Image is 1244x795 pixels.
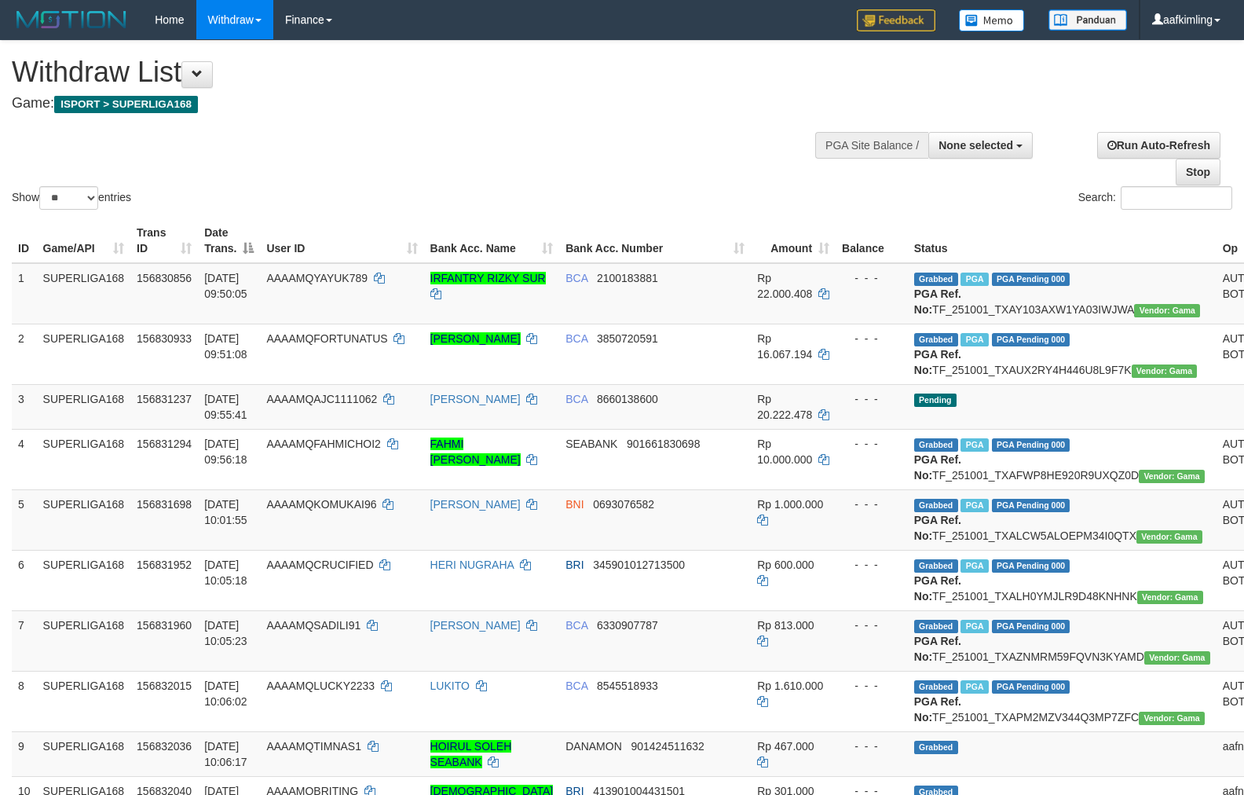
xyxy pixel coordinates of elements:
[12,429,37,489] td: 4
[137,680,192,692] span: 156832015
[992,559,1070,573] span: PGA Pending
[12,610,37,671] td: 7
[597,332,658,345] span: Copy 3850720591 to clipboard
[908,550,1217,610] td: TF_251001_TXALH0YMJLR9D48KNHNK
[266,619,360,632] span: AAAAMQSADILI91
[842,331,902,346] div: - - -
[565,498,584,511] span: BNI
[960,680,988,694] span: Marked by aafsoycanthlai
[39,186,98,210] select: Showentries
[565,332,587,345] span: BCA
[12,384,37,429] td: 3
[12,324,37,384] td: 2
[914,635,961,663] b: PGA Ref. No:
[565,438,617,450] span: SEABANK
[430,680,470,692] a: LUKITO
[914,741,958,754] span: Grabbed
[960,620,988,633] span: Marked by aafsoycanthlai
[597,619,658,632] span: Copy 6330907787 to clipboard
[914,288,961,316] b: PGA Ref. No:
[430,438,521,466] a: FAHMI [PERSON_NAME]
[1121,186,1232,210] input: Search:
[137,740,192,753] span: 156832036
[37,550,131,610] td: SUPERLIGA168
[842,738,902,754] div: - - -
[37,489,131,550] td: SUPERLIGA168
[757,438,812,466] span: Rp 10.000.000
[914,348,961,376] b: PGA Ref. No:
[992,499,1070,512] span: PGA Pending
[751,218,836,263] th: Amount: activate to sort column ascending
[565,393,587,405] span: BCA
[204,272,247,300] span: [DATE] 09:50:05
[757,272,812,300] span: Rp 22.000.408
[992,273,1070,286] span: PGA Pending
[137,619,192,632] span: 156831960
[1136,530,1202,544] span: Vendor URL: https://trx31.1velocity.biz
[992,680,1070,694] span: PGA Pending
[12,263,37,324] td: 1
[137,559,192,571] span: 156831952
[908,429,1217,489] td: TF_251001_TXAFWP8HE920R9UXQZ0D
[198,218,260,263] th: Date Trans.: activate to sort column descending
[204,680,247,708] span: [DATE] 10:06:02
[565,559,584,571] span: BRI
[37,324,131,384] td: SUPERLIGA168
[37,731,131,776] td: SUPERLIGA168
[204,619,247,647] span: [DATE] 10:05:23
[54,96,198,113] span: ISPORT > SUPERLIGA168
[260,218,423,263] th: User ID: activate to sort column ascending
[137,332,192,345] span: 156830933
[565,740,622,753] span: DANAMON
[960,499,988,512] span: Marked by aafchhiseyha
[130,218,198,263] th: Trans ID: activate to sort column ascending
[12,57,814,88] h1: Withdraw List
[12,550,37,610] td: 6
[565,619,587,632] span: BCA
[12,96,814,112] h4: Game:
[938,139,1013,152] span: None selected
[631,740,704,753] span: Copy 901424511632 to clipboard
[914,333,958,346] span: Grabbed
[565,680,587,692] span: BCA
[857,9,935,31] img: Feedback.jpg
[914,620,958,633] span: Grabbed
[597,272,658,284] span: Copy 2100183881 to clipboard
[204,559,247,587] span: [DATE] 10:05:18
[12,218,37,263] th: ID
[597,680,658,692] span: Copy 8545518933 to clipboard
[960,333,988,346] span: Marked by aafsoycanthlai
[430,332,521,345] a: [PERSON_NAME]
[914,394,957,407] span: Pending
[908,324,1217,384] td: TF_251001_TXAUX2RY4H446U8L9F7K
[914,499,958,512] span: Grabbed
[627,438,700,450] span: Copy 901661830698 to clipboard
[37,384,131,429] td: SUPERLIGA168
[593,498,654,511] span: Copy 0693076582 to clipboard
[757,740,814,753] span: Rp 467.000
[757,393,812,421] span: Rp 20.222.478
[266,272,368,284] span: AAAAMQYAYUK789
[597,393,658,405] span: Copy 8660138600 to clipboard
[757,619,814,632] span: Rp 813.000
[430,619,521,632] a: [PERSON_NAME]
[992,620,1070,633] span: PGA Pending
[430,740,512,768] a: HOIRUL SOLEH SEABANK
[914,559,958,573] span: Grabbed
[836,218,908,263] th: Balance
[757,498,823,511] span: Rp 1.000.000
[914,438,958,452] span: Grabbed
[565,272,587,284] span: BCA
[757,559,814,571] span: Rp 600.000
[137,393,192,405] span: 156831237
[1137,591,1203,604] span: Vendor URL: https://trx31.1velocity.biz
[908,489,1217,550] td: TF_251001_TXALCW5ALOEPM34I0QTX
[908,671,1217,731] td: TF_251001_TXAPM2MZV344Q3MP7ZFC
[266,438,380,450] span: AAAAMQFAHMICHOI2
[37,610,131,671] td: SUPERLIGA168
[914,453,961,482] b: PGA Ref. No:
[12,731,37,776] td: 9
[757,680,823,692] span: Rp 1.610.000
[204,740,247,768] span: [DATE] 10:06:17
[266,393,377,405] span: AAAAMQAJC1111062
